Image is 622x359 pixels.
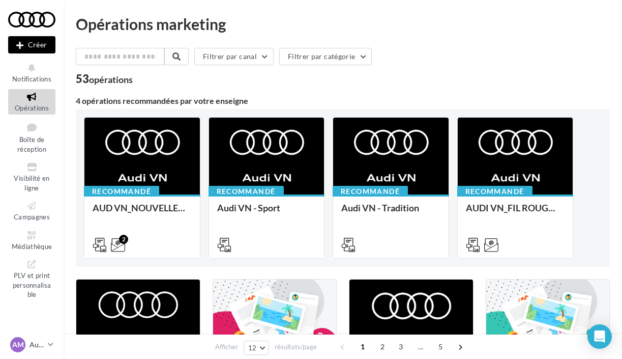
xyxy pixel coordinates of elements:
[333,186,408,197] div: Recommandé
[8,335,55,354] a: AM Audi MONTROUGE
[275,342,317,352] span: résultats/page
[209,186,284,197] div: Recommandé
[84,186,159,197] div: Recommandé
[8,198,55,223] a: Campagnes
[8,228,55,253] a: Médiathèque
[217,203,316,223] div: Audi VN - Sport
[341,203,440,223] div: Audi VN - Tradition
[8,36,55,53] div: Nouvelle campagne
[8,89,55,114] a: Opérations
[17,135,46,153] span: Boîte de réception
[14,174,49,192] span: Visibilité en ligne
[412,339,429,355] span: ...
[354,339,371,355] span: 1
[8,257,55,301] a: PLV et print personnalisable
[89,75,133,84] div: opérations
[12,340,24,350] span: AM
[466,203,565,223] div: AUDI VN_FIL ROUGE 2025 - A1, Q2, Q3, Q5 et Q4 e-tron
[8,159,55,194] a: Visibilité en ligne
[15,104,49,112] span: Opérations
[8,119,55,156] a: Boîte de réception
[8,36,55,53] button: Créer
[29,340,44,350] p: Audi MONTROUGE
[393,339,409,355] span: 3
[8,60,55,85] button: Notifications
[432,339,449,355] span: 5
[14,213,50,221] span: Campagnes
[587,324,612,349] div: Open Intercom Messenger
[76,73,133,85] div: 53
[194,48,274,65] button: Filtrer par canal
[76,16,610,32] div: Opérations marketing
[12,242,52,251] span: Médiathèque
[215,342,238,352] span: Afficher
[12,75,51,83] span: Notifications
[279,48,372,65] button: Filtrer par catégorie
[244,341,270,355] button: 12
[76,97,610,105] div: 4 opérations recommandées par votre enseigne
[457,186,532,197] div: Recommandé
[93,203,192,223] div: AUD VN_NOUVELLE A6 e-tron
[119,235,128,244] div: 2
[248,344,257,352] span: 12
[374,339,391,355] span: 2
[13,269,51,298] span: PLV et print personnalisable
